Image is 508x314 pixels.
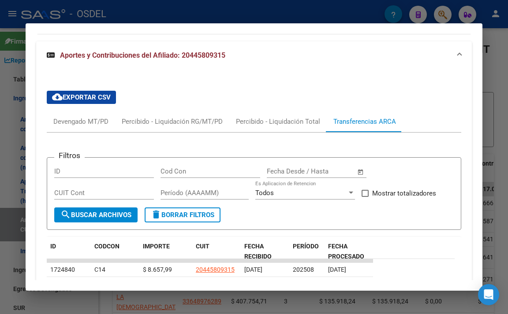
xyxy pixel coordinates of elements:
[91,237,122,266] datatable-header-cell: CODCON
[36,41,472,70] mat-expansion-panel-header: Aportes y Contribuciones del Afiliado: 20445809315
[196,266,235,273] span: 20445809315
[372,188,436,199] span: Mostrar totalizadores
[60,51,225,59] span: Aportes y Contribuciones del Afiliado: 20445809315
[293,243,319,250] span: PERÍODO
[333,117,396,126] div: Transferencias ARCA
[244,243,272,260] span: FECHA RECIBIDO
[122,117,223,126] div: Percibido - Liquidación RG/MT/PD
[94,266,105,273] span: C14
[328,266,346,273] span: [DATE]
[244,266,262,273] span: [DATE]
[145,207,220,222] button: Borrar Filtros
[54,151,85,160] h3: Filtros
[50,266,75,273] span: 1724840
[50,243,56,250] span: ID
[192,237,241,266] datatable-header-cell: CUIT
[289,237,325,266] datatable-header-cell: PERÍODO
[328,243,364,260] span: FECHA PROCESADO
[54,207,138,222] button: Buscar Archivos
[52,93,111,101] span: Exportar CSV
[325,237,373,266] datatable-header-cell: FECHA PROCESADO
[293,266,314,273] span: 202508
[267,167,295,175] input: Start date
[255,189,274,197] span: Todos
[139,237,192,266] datatable-header-cell: IMPORTE
[355,167,366,177] button: Open calendar
[236,117,320,126] div: Percibido - Liquidación Total
[143,266,172,273] span: $ 8.657,99
[196,243,209,250] span: CUIT
[47,91,116,104] button: Exportar CSV
[47,237,91,266] datatable-header-cell: ID
[53,117,108,126] div: Devengado MT/PD
[241,237,289,266] datatable-header-cell: FECHA RECIBIDO
[94,243,120,250] span: CODCON
[60,209,71,220] mat-icon: search
[143,243,170,250] span: IMPORTE
[52,92,63,102] mat-icon: cloud_download
[151,209,161,220] mat-icon: delete
[151,211,214,219] span: Borrar Filtros
[478,284,499,305] div: Open Intercom Messenger
[60,211,131,219] span: Buscar Archivos
[303,167,346,175] input: End date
